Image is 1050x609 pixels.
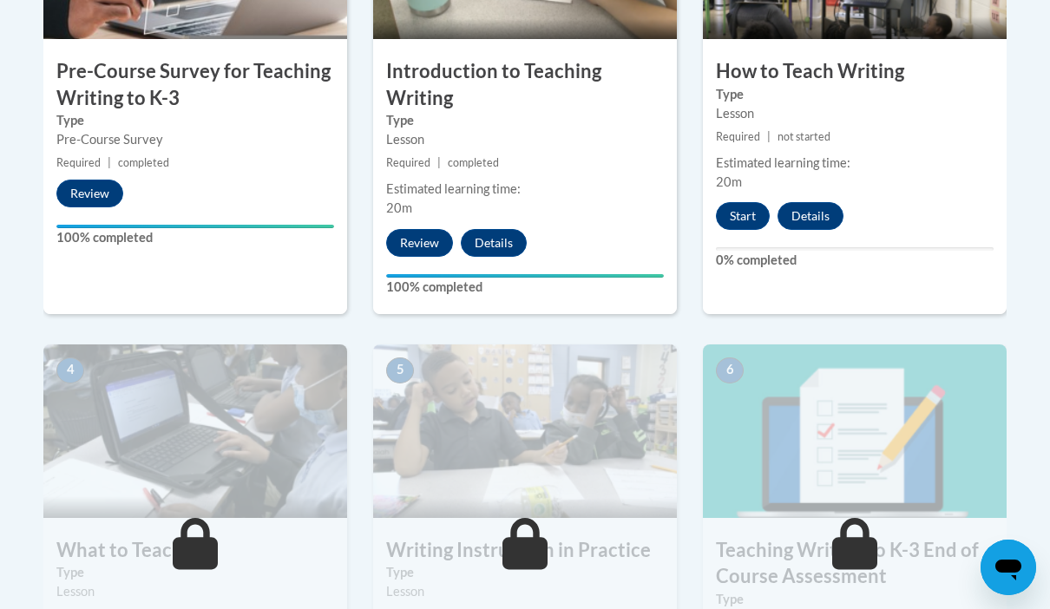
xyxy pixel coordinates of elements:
div: Lesson [386,582,664,601]
button: Details [778,202,843,230]
div: Your progress [386,274,664,278]
span: 20m [716,174,742,189]
iframe: Button to launch messaging window [981,540,1036,595]
span: not started [778,130,830,143]
div: Pre-Course Survey [56,130,334,149]
button: Start [716,202,770,230]
label: Type [716,85,994,104]
h3: Introduction to Teaching Writing [373,58,677,112]
span: | [437,156,441,169]
span: Required [56,156,101,169]
h3: How to Teach Writing [703,58,1007,85]
h3: What to Teach [43,537,347,564]
span: 6 [716,357,744,383]
label: Type [386,111,664,130]
label: 100% completed [56,228,334,247]
span: | [767,130,771,143]
img: Course Image [373,344,677,518]
h3: Pre-Course Survey for Teaching Writing to K-3 [43,58,347,112]
div: Estimated learning time: [386,180,664,199]
span: completed [448,156,499,169]
span: Required [386,156,430,169]
label: Type [716,590,994,609]
label: 0% completed [716,251,994,270]
div: Estimated learning time: [716,154,994,173]
label: 100% completed [386,278,664,297]
span: 20m [386,200,412,215]
label: Type [386,563,664,582]
span: Required [716,130,760,143]
span: 5 [386,357,414,383]
img: Course Image [703,344,1007,518]
div: Lesson [716,104,994,123]
div: Lesson [386,130,664,149]
button: Review [386,229,453,257]
div: Lesson [56,582,334,601]
img: Course Image [43,344,347,518]
button: Details [461,229,527,257]
label: Type [56,111,334,130]
span: completed [118,156,169,169]
span: | [108,156,111,169]
div: Your progress [56,225,334,228]
button: Review [56,180,123,207]
h3: Writing Instruction in Practice [373,537,677,564]
h3: Teaching Writing to K-3 End of Course Assessment [703,537,1007,591]
span: 4 [56,357,84,383]
label: Type [56,563,334,582]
